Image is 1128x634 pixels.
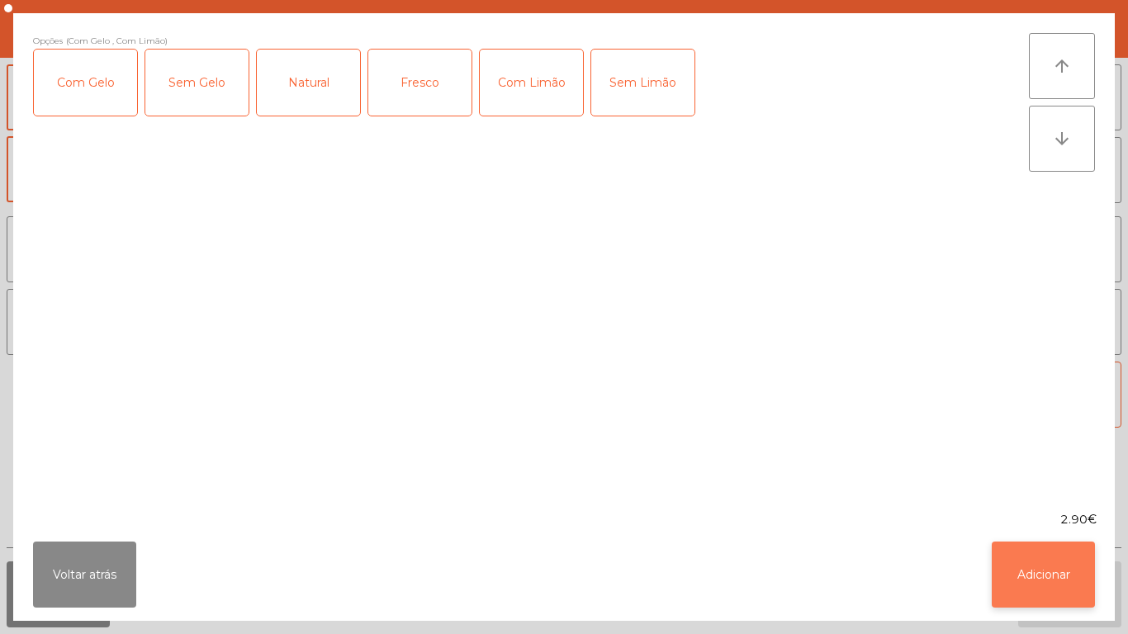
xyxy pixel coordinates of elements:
[368,50,472,116] div: Fresco
[145,50,249,116] div: Sem Gelo
[591,50,694,116] div: Sem Limão
[992,542,1095,608] button: Adicionar
[33,33,63,49] span: Opções
[66,33,168,49] span: (Com Gelo , Com Limão)
[13,511,1115,528] div: 2.90€
[33,542,136,608] button: Voltar atrás
[1029,106,1095,172] button: arrow_downward
[1052,56,1072,76] i: arrow_upward
[480,50,583,116] div: Com Limão
[34,50,137,116] div: Com Gelo
[1052,129,1072,149] i: arrow_downward
[1029,33,1095,99] button: arrow_upward
[257,50,360,116] div: Natural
